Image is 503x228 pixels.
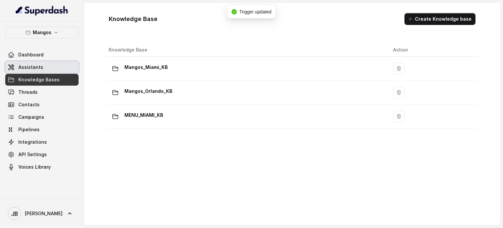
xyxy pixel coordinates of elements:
[239,9,271,14] span: Trigger updated
[18,126,40,133] span: Pipelines
[5,99,79,111] a: Contacts
[33,29,51,36] p: Mangos
[109,14,158,24] h1: Knowledge Base
[5,149,79,160] a: API Settings
[232,9,237,14] span: check-circle
[5,136,79,148] a: Integrations
[5,86,79,98] a: Threads
[18,89,38,95] span: Threads
[5,27,79,38] button: Mangos
[18,164,51,170] span: Voices Library
[11,210,18,217] text: JB
[18,52,44,58] span: Dashboard
[5,124,79,135] a: Pipelines
[124,110,163,120] p: MENU_MIAMI_KB
[18,114,44,120] span: Campaigns
[404,13,475,25] button: Create Knowledge base
[5,49,79,61] a: Dashboard
[5,161,79,173] a: Voices Library
[16,5,68,16] img: light.svg
[18,139,47,145] span: Integrations
[5,74,79,86] a: Knowledge Bases
[5,61,79,73] a: Assistants
[18,76,60,83] span: Knowledge Bases
[18,151,47,158] span: API Settings
[18,101,40,108] span: Contacts
[5,204,79,223] a: [PERSON_NAME]
[106,43,388,57] th: Knowledge Base
[124,62,168,73] p: Mangos_Miami_KB
[18,64,43,71] span: Assistants
[124,86,172,96] p: Mangos_Orlando_KB
[5,111,79,123] a: Campaigns
[388,43,478,57] th: Action
[25,210,63,217] span: [PERSON_NAME]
